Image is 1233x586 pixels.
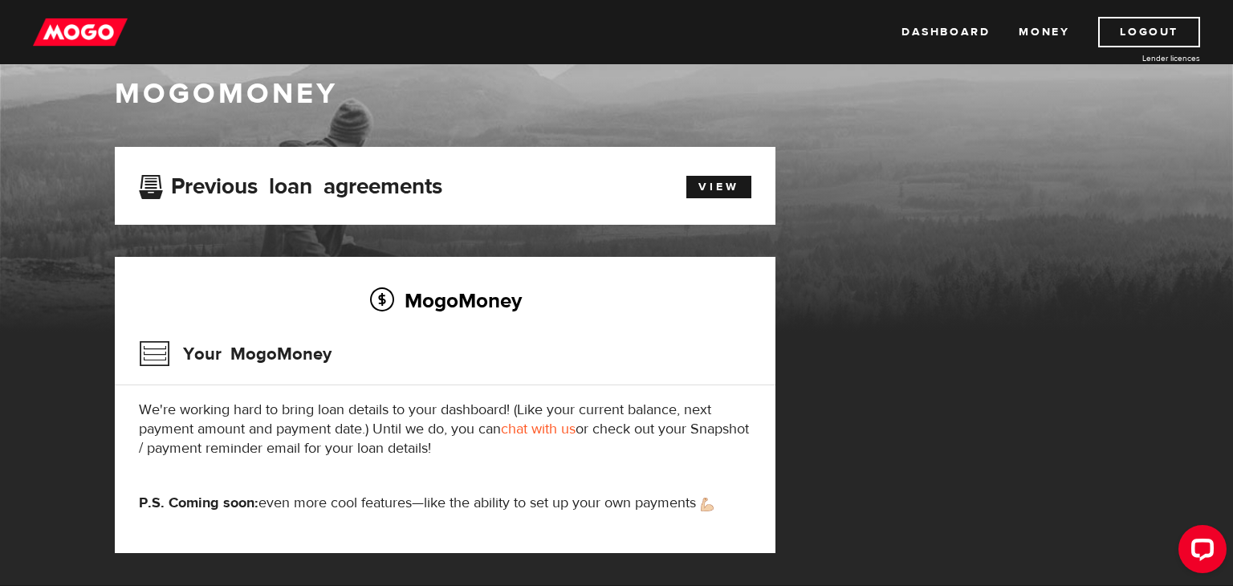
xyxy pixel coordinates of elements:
[33,17,128,47] img: mogo_logo-11ee424be714fa7cbb0f0f49df9e16ec.png
[1166,519,1233,586] iframe: LiveChat chat widget
[139,494,751,513] p: even more cool features—like the ability to set up your own payments
[1098,17,1200,47] a: Logout
[1019,17,1069,47] a: Money
[686,176,751,198] a: View
[139,283,751,317] h2: MogoMoney
[115,77,1118,111] h1: MogoMoney
[901,17,990,47] a: Dashboard
[139,173,442,194] h3: Previous loan agreements
[501,420,576,438] a: chat with us
[1080,52,1200,64] a: Lender licences
[139,401,751,458] p: We're working hard to bring loan details to your dashboard! (Like your current balance, next paym...
[139,494,258,512] strong: P.S. Coming soon:
[701,498,714,511] img: strong arm emoji
[139,333,332,375] h3: Your MogoMoney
